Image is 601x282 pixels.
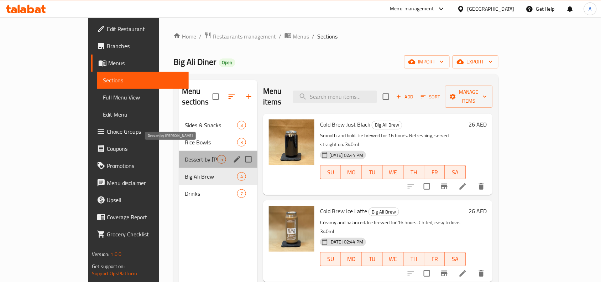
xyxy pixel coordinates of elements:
[473,178,490,195] button: delete
[185,155,217,164] span: Dessert by [PERSON_NAME]
[223,88,240,105] span: Sort sections
[419,91,442,102] button: Sort
[323,254,338,264] span: SU
[213,32,276,41] span: Restaurants management
[97,106,189,123] a: Edit Menu
[383,165,403,179] button: WE
[91,123,189,140] a: Choice Groups
[92,262,125,271] span: Get support on:
[424,252,445,266] button: FR
[107,179,183,187] span: Menu disclaimer
[91,174,189,191] a: Menu disclaimer
[217,155,226,164] div: items
[107,127,183,136] span: Choice Groups
[410,57,444,66] span: import
[237,190,246,197] span: 7
[107,196,183,204] span: Upsell
[589,5,592,13] span: A
[451,88,487,106] span: Manage items
[219,60,235,66] span: Open
[436,178,453,195] button: Branch-specific-item
[320,131,466,149] p: Smooth and bold. Ice brewed for 16 hours. Refreshing, served straight up. 340ml
[416,91,445,102] span: Sort items
[393,91,416,102] span: Add item
[179,168,257,185] div: Big Ali Brew4
[344,167,359,178] span: MO
[473,265,490,282] button: delete
[92,250,109,259] span: Version:
[219,58,235,67] div: Open
[185,121,237,129] span: Sides & Snacks
[320,119,370,130] span: Cold Brew Just Black
[185,172,237,181] span: Big Ali Brew
[179,151,257,168] div: Dessert by [PERSON_NAME]5edit
[237,173,246,180] span: 4
[407,167,422,178] span: TH
[427,254,442,264] span: FR
[395,93,414,101] span: Add
[182,86,213,107] h2: Menu sections
[386,254,401,264] span: WE
[111,250,122,259] span: 1.0.0
[448,167,463,178] span: SA
[341,252,362,266] button: MO
[365,167,380,178] span: TU
[383,252,403,266] button: WE
[91,140,189,157] a: Coupons
[284,32,309,41] a: Menus
[404,165,424,179] button: TH
[269,206,314,252] img: Cold Brew Ice Latte
[179,134,257,151] div: Rice Bowls3
[232,154,242,165] button: edit
[179,117,257,134] div: Sides & Snacks3
[427,167,442,178] span: FR
[320,206,367,216] span: Cold Brew Ice Latte
[320,218,466,236] p: Creamy and balanced. Ice brewed for 16 hours. Chilled, easy to love. 340ml
[103,76,183,84] span: Sections
[208,89,223,104] span: Select all sections
[237,138,246,147] div: items
[293,32,309,41] span: Menus
[320,165,341,179] button: SU
[97,72,189,89] a: Sections
[204,32,276,41] a: Restaurants management
[369,208,399,216] span: Big Ali Brew
[269,119,314,165] img: Cold Brew Just Black
[91,191,189,209] a: Upsell
[185,189,237,198] span: Drinks
[362,252,383,266] button: TU
[91,55,189,72] a: Menus
[404,55,450,68] button: import
[173,54,216,70] span: Big Ali Diner
[173,32,498,41] nav: breadcrumb
[378,89,393,104] span: Select section
[445,86,493,108] button: Manage items
[279,32,282,41] li: /
[404,252,424,266] button: TH
[467,5,514,13] div: [GEOGRAPHIC_DATA]
[453,55,498,68] button: export
[237,172,246,181] div: items
[469,206,487,216] h6: 26 AED
[458,57,493,66] span: export
[323,167,338,178] span: SU
[107,230,183,239] span: Grocery Checklist
[419,179,434,194] span: Select to update
[185,138,237,147] span: Rice Bowls
[179,185,257,202] div: Drinks7
[320,252,341,266] button: SU
[199,32,202,41] li: /
[419,266,434,281] span: Select to update
[91,209,189,226] a: Coverage Report
[103,93,183,102] span: Full Menu View
[362,165,383,179] button: TU
[326,152,366,159] span: [DATE] 02:44 PM
[103,110,183,119] span: Edit Menu
[386,167,401,178] span: WE
[237,189,246,198] div: items
[369,207,399,216] div: Big Ali Brew
[237,121,246,129] div: items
